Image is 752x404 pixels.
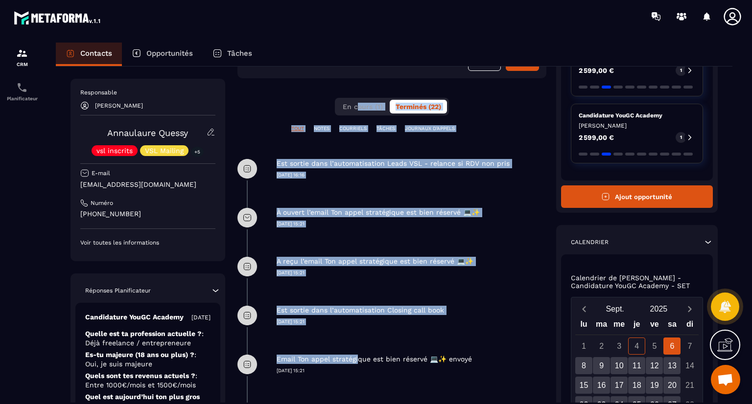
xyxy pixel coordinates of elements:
p: 1 [680,134,682,141]
div: 10 [611,357,628,374]
p: [DATE] 15:21 [277,367,546,374]
p: vsl inscrits [96,147,133,154]
p: COURRIELS [339,125,367,132]
div: sa [663,317,681,335]
p: Réponses Planificateur [85,287,151,294]
button: Open years overlay [637,300,681,317]
div: 17 [611,377,628,394]
div: me [611,317,628,335]
button: Previous month [575,302,593,315]
span: Terminés (22) [396,103,441,111]
div: 15 [575,377,592,394]
p: NOTES [314,125,329,132]
p: Est sortie dans l’automatisation Closing call book [277,306,444,315]
p: Candidature YouGC Academy [579,112,696,119]
div: 20 [663,377,681,394]
a: formationformationCRM [2,40,42,74]
a: Contacts [56,43,122,66]
p: TOUT [291,125,304,132]
p: Candidature YouGC Academy [85,313,184,322]
p: [DATE] 15:21 [277,269,546,276]
div: di [681,317,699,335]
p: 1 [680,67,682,74]
span: En cours (1) [343,103,383,111]
button: Open months overlay [593,300,637,317]
div: 3 [611,337,628,355]
p: Opportunités [146,49,193,58]
p: [PERSON_NAME] [579,122,696,130]
a: schedulerschedulerPlanificateur [2,74,42,109]
p: Voir toutes les informations [80,239,215,247]
p: CRM [2,62,42,67]
button: Ajout opportunité [561,185,713,208]
a: Opportunités [122,43,203,66]
div: 6 [663,337,681,355]
div: je [628,317,646,335]
p: Contacts [80,49,112,58]
div: 13 [663,357,681,374]
p: Calendrier de [PERSON_NAME] - Candidature YouGC Academy - SET [571,274,704,290]
div: 4 [628,337,645,355]
div: 11 [628,357,645,374]
button: Terminés (22) [390,100,447,113]
div: 5 [646,337,663,355]
a: Ouvrir le chat [711,365,740,394]
p: À ouvert l’email Ton appel stratégique est bien réservé 💻✨ [277,208,480,217]
div: 14 [681,357,698,374]
p: [DATE] 15:21 [277,318,546,325]
img: logo [14,9,102,26]
p: Est sortie dans l’automatisation Leads VSL - relance si RDV non pris [277,159,510,168]
p: [DATE] [191,314,211,321]
p: A reçu l’email Ton appel stratégique est bien réservé 💻✨ [277,257,473,266]
div: 18 [628,377,645,394]
p: Numéro [91,199,113,207]
p: JOURNAUX D'APPELS [405,125,455,132]
p: Email Ton appel stratégique est bien réservé 💻✨ envoyé [277,355,472,364]
div: lu [575,317,592,335]
p: TÂCHES [376,125,395,132]
p: Quels sont tes revenus actuels ? [85,371,211,390]
div: 12 [646,357,663,374]
div: 19 [646,377,663,394]
p: [DATE] 15:21 [277,221,546,227]
p: [EMAIL_ADDRESS][DOMAIN_NAME] [80,180,215,189]
a: Annaulaure Quessy [107,128,188,138]
button: En cours (1) [337,100,389,113]
img: formation [16,47,28,59]
p: Quelle est ta profession actuelle ? [85,329,211,348]
p: Es-tu majeure (18 ans ou plus) ? [85,350,211,369]
div: 8 [575,357,592,374]
p: Tâches [227,49,252,58]
div: 21 [681,377,698,394]
p: [DATE] 16:16 [277,172,546,179]
p: Calendrier [571,238,609,246]
p: VSL Mailing [145,147,184,154]
div: 2 [593,337,610,355]
p: Responsable [80,89,215,96]
p: E-mail [92,169,110,177]
div: 7 [681,337,698,355]
div: 9 [593,357,610,374]
p: Planificateur [2,96,42,101]
div: 1 [575,337,592,355]
div: ma [593,317,611,335]
img: scheduler [16,82,28,93]
div: ve [646,317,663,335]
p: [PHONE_NUMBER] [80,209,215,219]
a: Tâches [203,43,262,66]
button: Next month [681,302,699,315]
div: 16 [593,377,610,394]
p: 2 599,00 € [579,67,614,74]
p: [PERSON_NAME] [95,102,143,109]
p: +5 [191,147,204,157]
p: 2 599,00 € [579,134,614,141]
